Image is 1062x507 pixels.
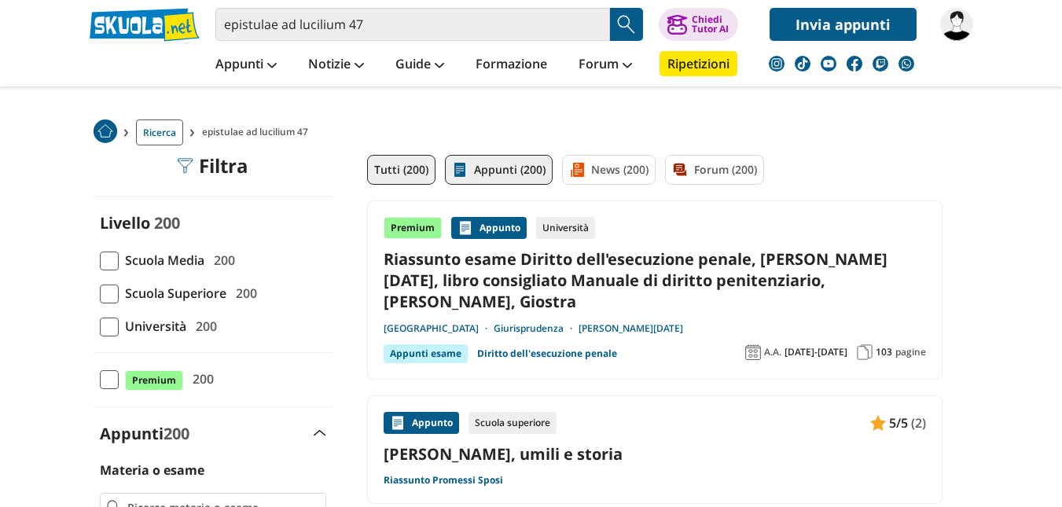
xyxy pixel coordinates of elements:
[494,322,579,335] a: Giurisprudenza
[136,119,183,145] a: Ricerca
[451,217,527,239] div: Appunto
[469,412,557,434] div: Scuola superiore
[94,119,117,145] a: Home
[895,346,926,358] span: pagine
[215,8,610,41] input: Cerca appunti, riassunti o versioni
[367,155,435,185] a: Tutti (200)
[477,344,617,363] a: Diritto dell'esecuzione penale
[458,220,473,236] img: Appunti contenuto
[911,413,926,433] span: (2)
[390,415,406,431] img: Appunti contenuto
[847,56,862,72] img: facebook
[445,155,553,185] a: Appunti (200)
[660,51,737,76] a: Ripetizioni
[189,316,217,336] span: 200
[384,474,503,487] a: Riassunto Promessi Sposi
[384,443,926,465] a: [PERSON_NAME], umili e storia
[857,344,873,360] img: Pagine
[536,217,595,239] div: Università
[384,217,442,239] div: Premium
[870,415,886,431] img: Appunti contenuto
[770,8,917,41] a: Invia appunti
[119,283,226,303] span: Scuola Superiore
[615,13,638,36] img: Cerca appunti, riassunti o versioni
[898,56,914,72] img: WhatsApp
[230,283,257,303] span: 200
[569,162,585,178] img: News filtro contenuto
[764,346,781,358] span: A.A.
[314,430,326,436] img: Apri e chiudi sezione
[384,248,926,313] a: Riassunto esame Diritto dell'esecuzione penale, [PERSON_NAME][DATE], libro consigliato Manuale di...
[384,344,468,363] div: Appunti esame
[785,346,847,358] span: [DATE]-[DATE]
[100,423,189,444] label: Appunti
[125,370,183,391] span: Premium
[579,322,683,335] a: [PERSON_NAME][DATE]
[384,412,459,434] div: Appunto
[100,461,204,479] label: Materia o esame
[610,8,643,41] button: Search Button
[873,56,888,72] img: twitch
[692,15,729,34] div: Chiedi Tutor AI
[119,250,204,270] span: Scuola Media
[208,250,235,270] span: 200
[821,56,836,72] img: youtube
[94,119,117,143] img: Home
[769,56,785,72] img: instagram
[452,162,468,178] img: Appunti filtro contenuto attivo
[177,155,248,177] div: Filtra
[164,423,189,444] span: 200
[665,155,764,185] a: Forum (200)
[889,413,908,433] span: 5/5
[659,8,738,41] button: ChiediTutor AI
[177,158,193,174] img: Filtra filtri mobile
[391,51,448,79] a: Guide
[672,162,688,178] img: Forum filtro contenuto
[876,346,892,358] span: 103
[940,8,973,41] img: bananamarciaporcamado
[575,51,636,79] a: Forum
[795,56,810,72] img: tiktok
[186,369,214,389] span: 200
[211,51,281,79] a: Appunti
[384,322,494,335] a: [GEOGRAPHIC_DATA]
[154,212,180,233] span: 200
[100,212,150,233] label: Livello
[472,51,551,79] a: Formazione
[304,51,368,79] a: Notizie
[202,119,314,145] span: epistulae ad lucilium 47
[745,344,761,360] img: Anno accademico
[119,316,186,336] span: Università
[562,155,656,185] a: News (200)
